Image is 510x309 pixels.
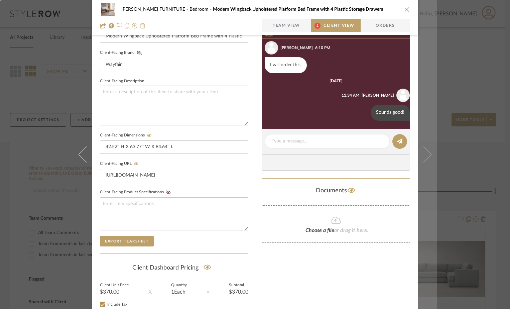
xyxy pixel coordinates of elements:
[189,7,213,12] span: Bedroom
[148,288,152,296] div: X
[100,236,154,246] button: Export Tearsheet
[100,80,144,83] label: Client-Facing Description
[107,302,127,306] span: Include Tax
[262,185,410,196] div: Documents
[334,228,368,233] span: or drag it here.
[362,92,394,98] div: [PERSON_NAME]
[207,288,210,296] div: =
[135,50,144,55] button: Client-Facing Brand
[100,3,116,16] img: cc131891-e0c9-407b-8da2-2918465fc25a_48x40.jpg
[213,7,383,12] span: Modern Wingback Upholstered Platform Bed Frame with 4 Plastic Storage Drawers
[100,260,248,276] div: Client Dashboard Pricing
[100,190,173,195] label: Client-Facing Product Specifications
[229,289,248,295] div: $370.00
[100,284,129,287] label: Client Unit Price
[273,19,300,32] span: Team View
[132,162,141,166] button: Client-Facing URL
[342,92,359,98] div: 11:34 AM
[280,45,313,51] div: [PERSON_NAME]
[404,6,410,12] button: close
[315,45,330,51] div: 6:10 PM
[164,190,173,195] button: Client-Facing Product Specifications
[229,284,248,287] label: Subtotal
[262,33,412,38] div: New
[314,23,321,29] span: 2
[100,140,248,154] input: Enter item dimensions
[265,41,278,55] img: user_avatar.png
[100,289,129,295] div: $370.00
[324,19,354,32] span: Client View
[140,23,145,28] img: Remove from project
[100,133,154,138] label: Client-Facing Dimensions
[121,7,189,12] span: [PERSON_NAME] FURNITURE
[100,169,248,182] input: Enter item URL
[171,284,187,287] label: Quantity
[100,50,144,55] label: Client-Facing Brand
[305,228,334,233] span: Choose a file
[145,133,154,138] button: Client-Facing Dimensions
[265,57,307,73] div: I will order this.
[100,29,248,43] input: Enter Client-Facing Item Name
[100,58,248,71] input: Enter Client-Facing Brand
[371,105,410,121] div: Sounds good!
[330,79,343,83] div: [DATE]
[368,19,402,32] span: Orders
[396,89,410,102] img: user_avatar.png
[171,289,187,295] div: 1 Each
[100,162,141,166] label: Client-Facing URL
